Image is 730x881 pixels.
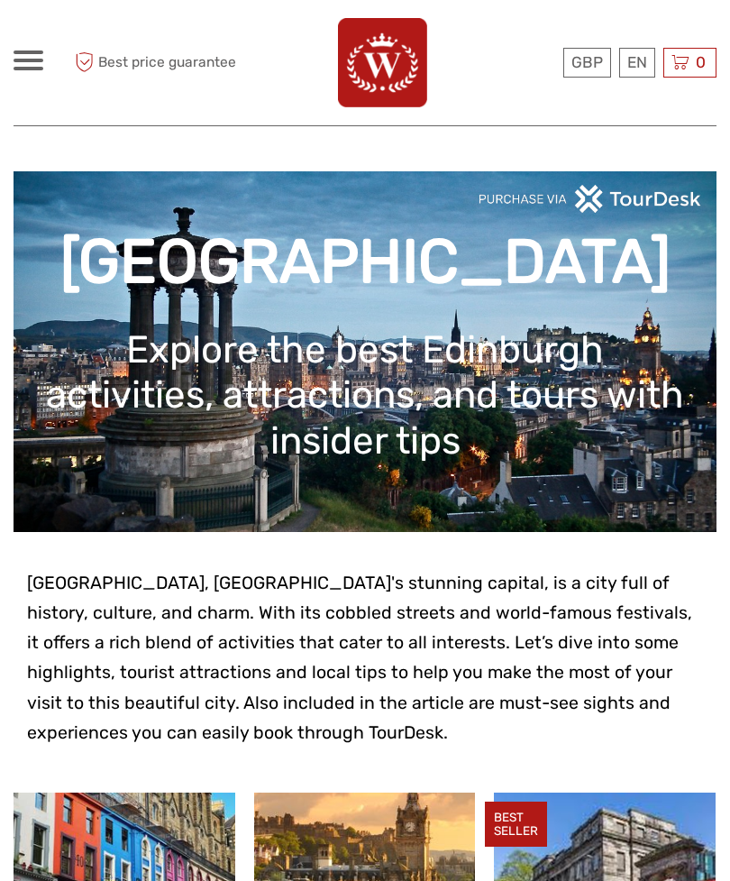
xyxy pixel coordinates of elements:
[338,18,427,107] img: 742-83ef3242-0fcf-4e4b-9c00-44b4ddc54f43_logo_big.png
[27,573,692,653] span: [GEOGRAPHIC_DATA], [GEOGRAPHIC_DATA]'s stunning capital, is a city full of history, culture, and ...
[70,48,236,78] span: Best price guarantee
[693,53,708,71] span: 0
[478,185,703,213] img: PurchaseViaTourDeskwhite.png
[27,632,679,742] span: activities that cater to all interests. Let’s dive into some highlights, tourist attractions and ...
[485,802,547,847] div: BEST SELLER
[571,53,603,71] span: GBP
[41,327,689,463] h1: Explore the best Edinburgh activities, attractions, and tours with insider tips
[619,48,655,78] div: EN
[41,225,689,298] h1: [GEOGRAPHIC_DATA]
